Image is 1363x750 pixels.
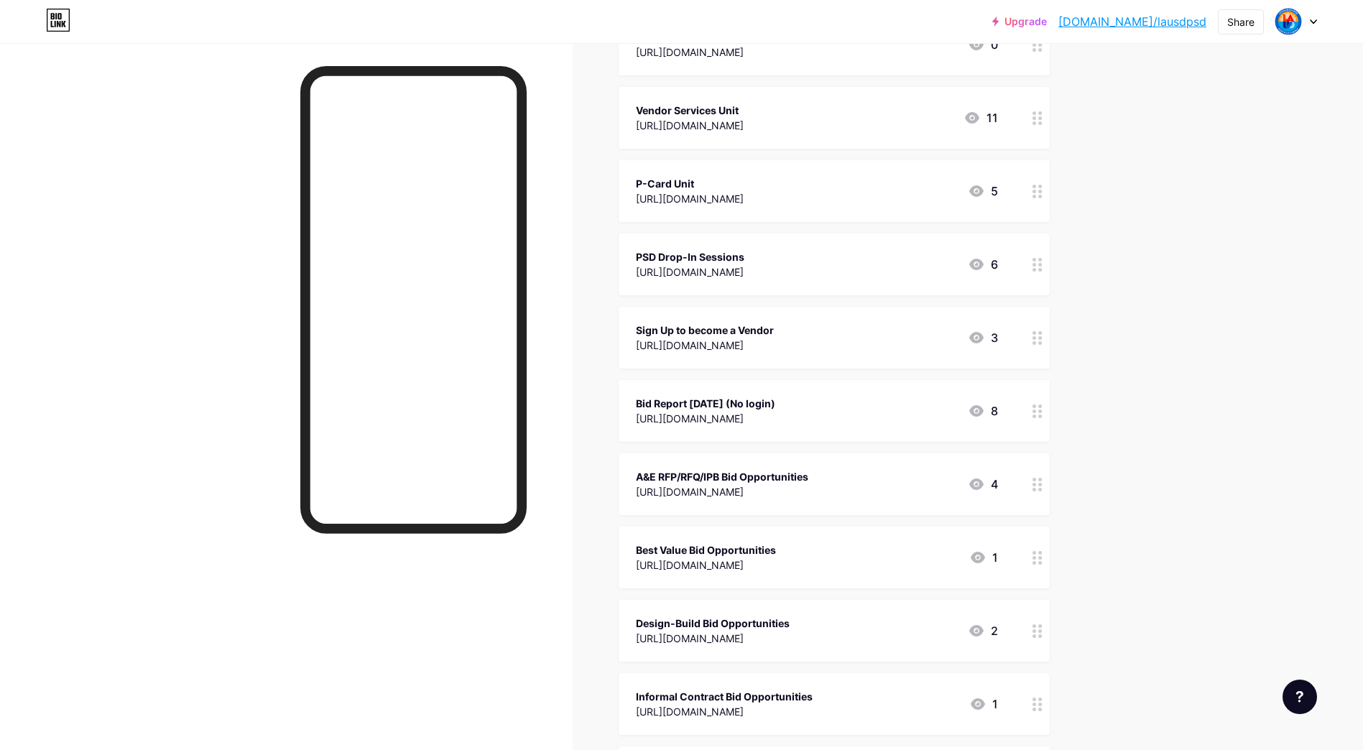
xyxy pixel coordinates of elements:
div: 6 [968,256,998,273]
div: A&E RFP/RFQ/IPB Bid Opportunities [636,469,808,484]
div: Best Value Bid Opportunities [636,542,776,557]
div: 2 [968,622,998,639]
div: [URL][DOMAIN_NAME] [636,45,744,60]
div: 5 [968,182,998,200]
div: [URL][DOMAIN_NAME] [636,264,744,279]
div: Vendor Services Unit [636,103,744,118]
div: Share [1227,14,1255,29]
div: [URL][DOMAIN_NAME] [636,411,775,426]
div: [URL][DOMAIN_NAME] [636,191,744,206]
div: [URL][DOMAIN_NAME] [636,704,813,719]
div: Bid Report [DATE] (No login) [636,396,775,411]
div: PSD Drop-In Sessions [636,249,744,264]
img: lausdpsd [1275,8,1302,35]
div: 0 [968,36,998,53]
a: Upgrade [992,16,1047,27]
div: 1 [969,695,998,713]
div: [URL][DOMAIN_NAME] [636,338,774,353]
div: 3 [968,329,998,346]
div: 8 [968,402,998,420]
div: [URL][DOMAIN_NAME] [636,557,776,573]
div: 11 [964,109,998,126]
a: [DOMAIN_NAME]/lausdpsd [1058,13,1206,30]
div: P-Card Unit [636,176,744,191]
div: Informal Contract Bid Opportunities [636,689,813,704]
div: 1 [969,549,998,566]
div: [URL][DOMAIN_NAME] [636,631,790,646]
div: [URL][DOMAIN_NAME] [636,118,744,133]
div: 4 [968,476,998,493]
div: Sign Up to become a Vendor [636,323,774,338]
div: Design-Build Bid Opportunities [636,616,790,631]
div: [URL][DOMAIN_NAME] [636,484,808,499]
